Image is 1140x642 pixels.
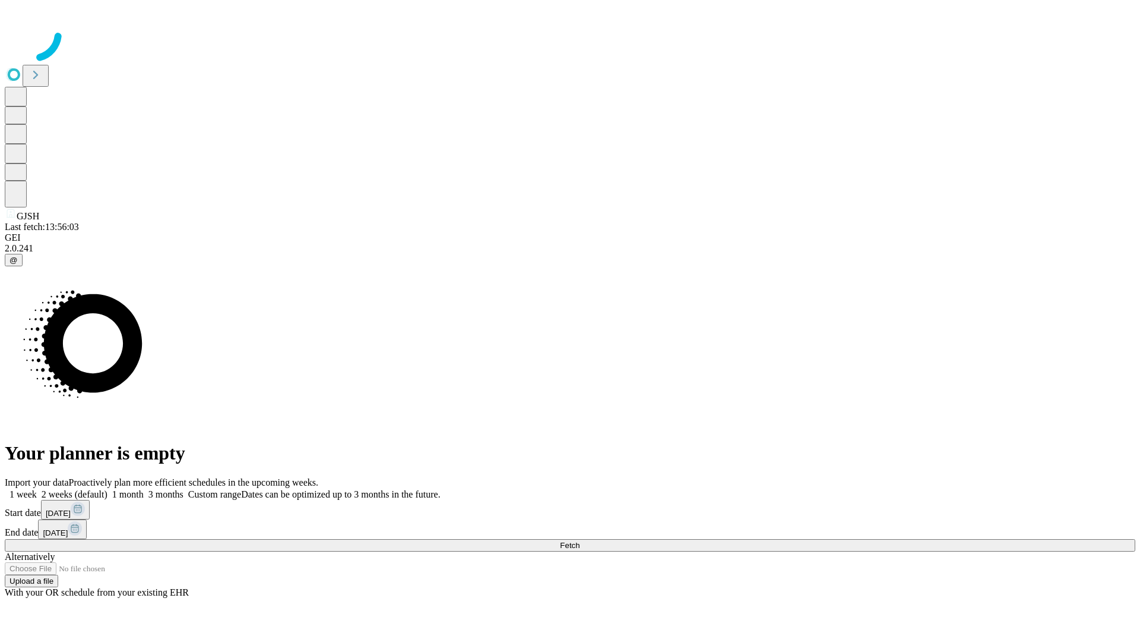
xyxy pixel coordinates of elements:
[5,575,58,587] button: Upload a file
[42,489,107,499] span: 2 weeks (default)
[9,256,18,265] span: @
[5,243,1135,254] div: 2.0.241
[560,541,579,550] span: Fetch
[5,477,69,487] span: Import your data
[188,489,241,499] span: Custom range
[69,477,318,487] span: Proactively plan more efficient schedules in the upcoming weeks.
[5,442,1135,464] h1: Your planner is empty
[5,222,79,232] span: Last fetch: 13:56:03
[17,211,39,221] span: GJSH
[5,500,1135,520] div: Start date
[5,254,23,266] button: @
[38,520,87,539] button: [DATE]
[5,552,55,562] span: Alternatively
[112,489,144,499] span: 1 month
[43,528,68,537] span: [DATE]
[5,232,1135,243] div: GEI
[41,500,90,520] button: [DATE]
[9,489,37,499] span: 1 week
[241,489,440,499] span: Dates can be optimized up to 3 months in the future.
[5,520,1135,539] div: End date
[5,539,1135,552] button: Fetch
[46,509,71,518] span: [DATE]
[148,489,183,499] span: 3 months
[5,587,189,597] span: With your OR schedule from your existing EHR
